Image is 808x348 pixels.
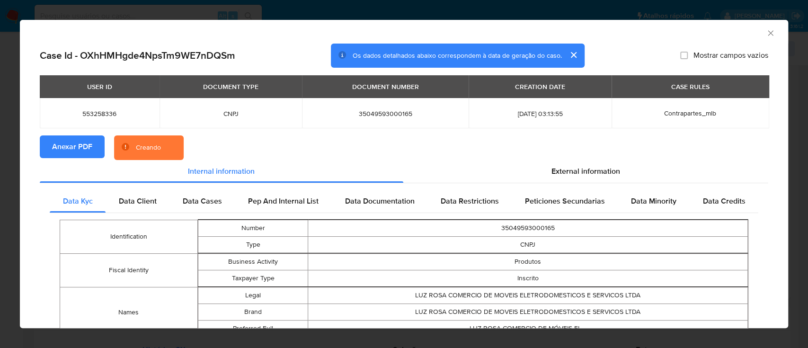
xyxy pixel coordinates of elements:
td: Number [198,220,308,237]
div: Detailed internal info [50,190,758,213]
td: LUZ ROSA COMERCIO DE MOVEIS ELETRODOMESTICOS E SERVICOS LTDA [308,304,748,321]
td: Brand [198,304,308,321]
span: Os dados detalhados abaixo correspondem à data de geração do caso. [353,51,562,60]
td: Produtos [308,254,748,270]
div: Creando [136,143,161,152]
td: Preferred Full [198,321,308,337]
td: Taxpayer Type [198,270,308,287]
div: Detailed info [40,160,768,183]
span: Anexar PDF [52,136,92,157]
td: Fiscal Identity [60,254,198,287]
div: CASE RULES [666,79,715,95]
div: USER ID [81,79,118,95]
span: Internal information [188,166,255,177]
span: Mostrar campos vazios [693,51,768,60]
div: DOCUMENT NUMBER [346,79,425,95]
td: LUZ ROSA COMERCIO DE MÓVEIS EL .- [308,321,748,337]
span: 553258336 [51,109,148,118]
span: Contrapartes_mlb [664,108,716,118]
span: Peticiones Secundarias [525,196,605,206]
span: Data Restrictions [441,196,499,206]
span: CNPJ [171,109,291,118]
h2: Case Id - OXhHMHgde4NpsTm9WE7nDQSm [40,49,235,62]
button: cerrar [562,44,585,66]
td: Type [198,237,308,253]
div: closure-recommendation-modal [20,20,788,328]
span: Data Minority [631,196,676,206]
input: Mostrar campos vazios [680,52,688,59]
td: LUZ ROSA COMERCIO DE MOVEIS ELETRODOMESTICOS E SERVICOS LTDA [308,287,748,304]
td: 35049593000165 [308,220,748,237]
td: CNPJ [308,237,748,253]
span: 35049593000165 [313,109,457,118]
span: Data Credits [702,196,745,206]
td: Business Activity [198,254,308,270]
span: Data Kyc [63,196,93,206]
span: Data Client [119,196,157,206]
td: Names [60,287,198,338]
td: Legal [198,287,308,304]
span: Data Documentation [345,196,414,206]
td: Inscrito [308,270,748,287]
div: CREATION DATE [509,79,571,95]
span: Data Cases [183,196,222,206]
div: DOCUMENT TYPE [197,79,264,95]
button: Anexar PDF [40,135,105,158]
span: [DATE] 03:13:55 [480,109,600,118]
span: Pep And Internal List [248,196,319,206]
button: Fechar a janela [766,28,774,37]
span: External information [551,166,620,177]
td: Identification [60,220,198,254]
